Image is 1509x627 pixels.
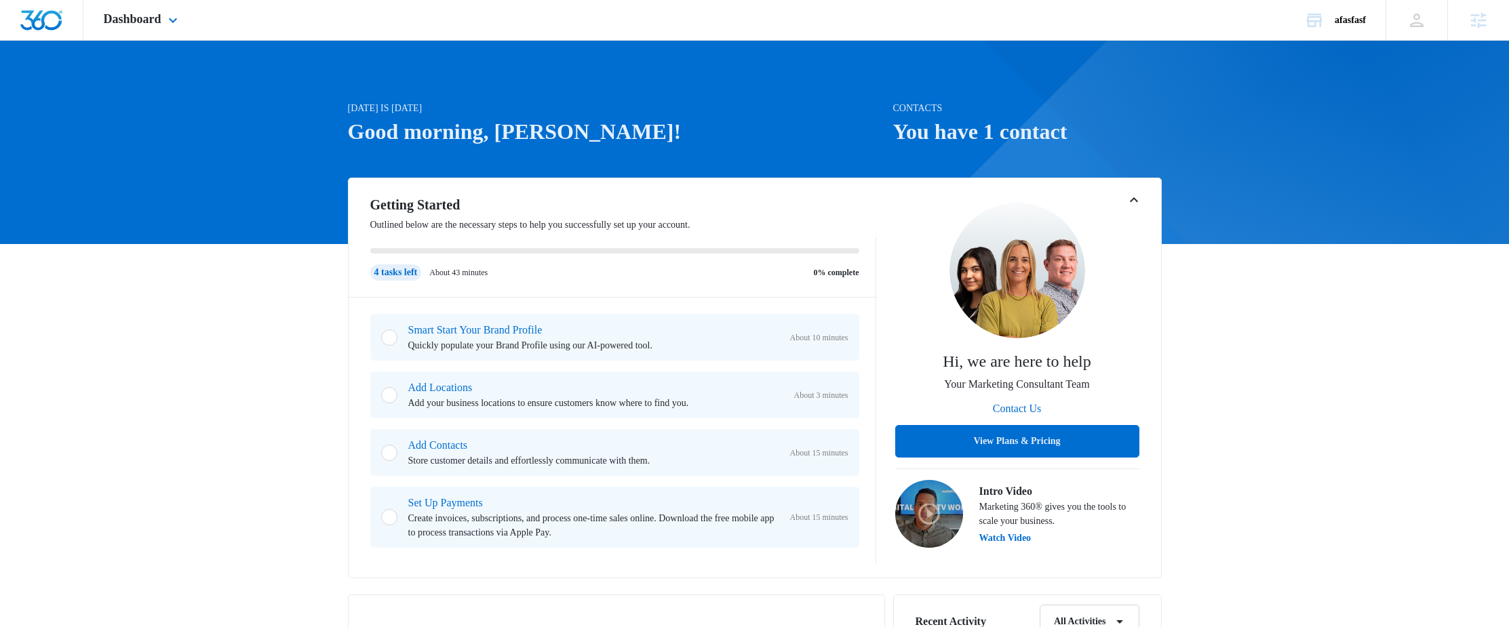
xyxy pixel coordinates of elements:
p: About 43 minutes [429,266,488,279]
p: Store customer details and effortlessly communicate with them. [408,453,779,468]
a: Smart Start Your Brand Profile [408,324,543,336]
span: About 3 minutes [794,389,848,401]
span: About 15 minutes [790,447,848,459]
button: Watch Video [979,533,1032,543]
h1: Good morning, [PERSON_NAME]! [348,115,885,148]
p: Create invoices, subscriptions, and process one-time sales online. Download the free mobile app t... [408,511,779,540]
a: Add Locations [408,382,473,393]
p: Marketing 360® gives you the tools to scale your business. [979,500,1139,528]
a: Add Contacts [408,439,468,451]
p: Your Marketing Consultant Team [944,376,1089,392]
p: 0% complete [814,266,859,279]
h1: You have 1 contact [893,115,1162,148]
button: Toggle Collapse [1126,192,1142,208]
h2: Getting Started [370,195,876,215]
button: View Plans & Pricing [895,425,1139,458]
span: Dashboard [104,12,161,26]
p: Hi, we are here to help [943,349,1091,373]
p: Contacts [893,101,1162,115]
a: Set Up Payments [408,497,483,508]
img: Intro Video [895,480,963,548]
p: Outlined below are the necessary steps to help you successfully set up your account. [370,218,876,232]
span: About 15 minutes [790,511,848,523]
div: 4 tasks left [370,264,422,281]
span: About 10 minutes [790,331,848,344]
button: Contact Us [979,392,1055,425]
div: account name [1335,15,1366,26]
p: [DATE] is [DATE] [348,101,885,115]
p: Add your business locations to ensure customers know where to find you. [408,396,783,410]
h3: Intro Video [979,483,1139,500]
p: Quickly populate your Brand Profile using our AI-powered tool. [408,338,779,352]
